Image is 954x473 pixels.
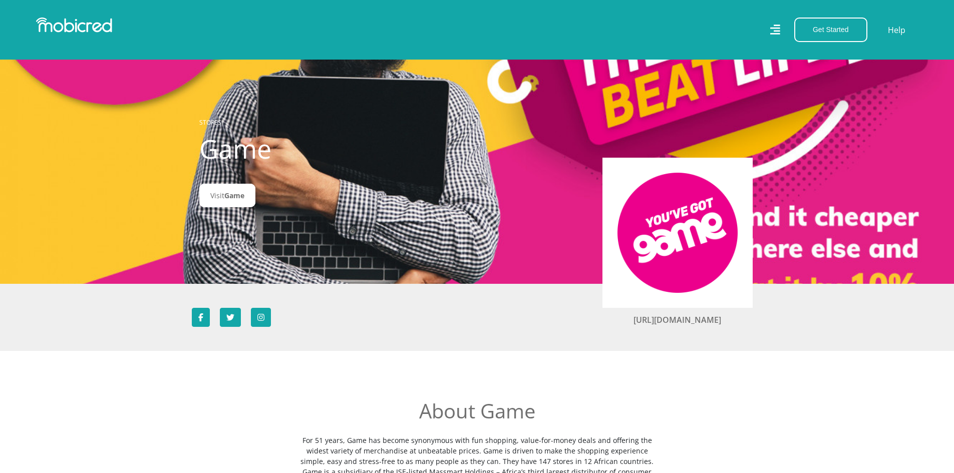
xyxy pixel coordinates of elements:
[887,24,906,37] a: Help
[192,308,210,327] a: Follow Game on Facebook
[224,191,244,200] span: Game
[633,314,721,325] a: [URL][DOMAIN_NAME]
[199,184,255,207] a: VisitGame
[199,118,221,127] a: STORES
[794,18,867,42] button: Get Started
[294,399,660,423] h2: About Game
[220,308,241,327] a: Follow Game on Twitter
[36,18,112,33] img: Mobicred
[199,133,422,164] h1: Game
[617,173,738,293] img: Game
[251,308,271,327] a: Follow Game on Instagram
